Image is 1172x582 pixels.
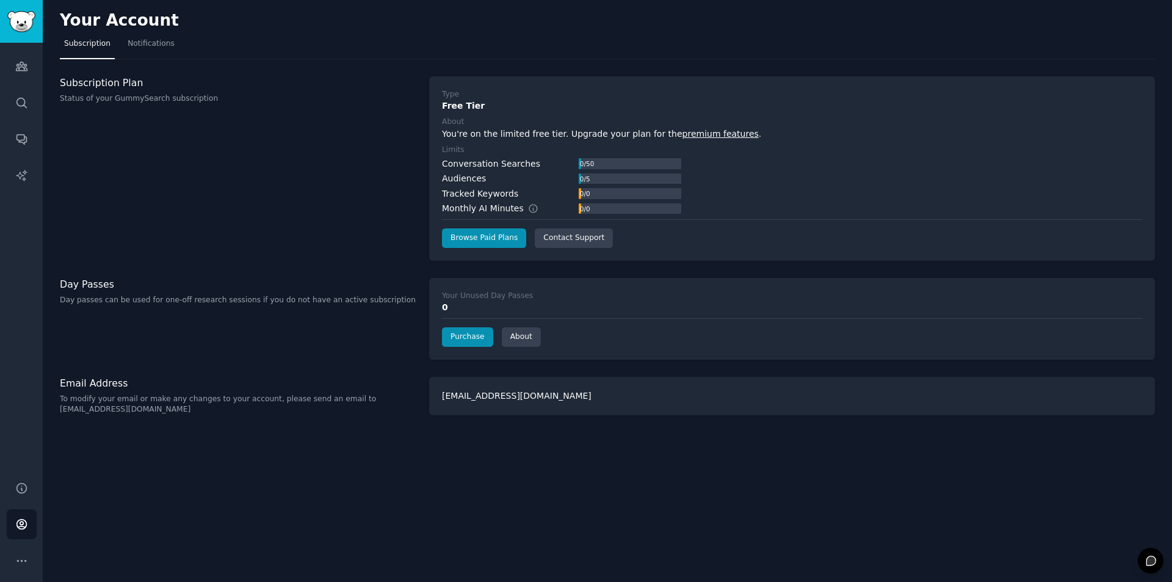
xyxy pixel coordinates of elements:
a: About [502,327,541,347]
h2: Your Account [60,11,179,31]
div: 0 / 50 [579,158,595,169]
a: Browse Paid Plans [442,228,526,248]
p: Status of your GummySearch subscription [60,93,416,104]
span: Subscription [64,38,110,49]
div: [EMAIL_ADDRESS][DOMAIN_NAME] [429,377,1155,415]
p: To modify your email or make any changes to your account, please send an email to [EMAIL_ADDRESS]... [60,394,416,415]
div: Audiences [442,172,486,185]
h3: Subscription Plan [60,76,416,89]
img: GummySearch logo [7,11,35,32]
div: Monthly AI Minutes [442,202,551,215]
h3: Email Address [60,377,416,390]
div: 0 / 0 [579,203,591,214]
div: You're on the limited free tier. Upgrade your plan for the . [442,128,1142,140]
div: 0 / 5 [579,173,591,184]
span: Notifications [128,38,175,49]
div: About [442,117,464,128]
a: Notifications [123,34,179,59]
div: Type [442,89,459,100]
a: Purchase [442,327,493,347]
div: Limits [442,145,465,156]
a: Subscription [60,34,115,59]
div: 0 / 0 [579,188,591,199]
h3: Day Passes [60,278,416,291]
div: Conversation Searches [442,158,540,170]
a: premium features [682,129,759,139]
div: Free Tier [442,100,1142,112]
div: 0 [442,301,1142,314]
div: Your Unused Day Passes [442,291,533,302]
a: Contact Support [535,228,613,248]
div: Tracked Keywords [442,187,518,200]
p: Day passes can be used for one-off research sessions if you do not have an active subscription [60,295,416,306]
